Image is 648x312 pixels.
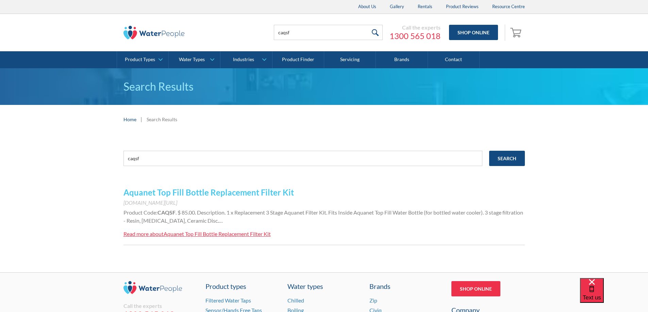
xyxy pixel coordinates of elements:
span: Product Code: [123,209,157,216]
div: Call the experts [123,302,197,309]
div: | [140,115,143,123]
a: Shop Online [449,25,498,40]
a: Contact [428,51,480,68]
a: Filtered Water Taps [205,297,251,304]
div: Product Types [125,57,155,62]
img: shopping cart [510,27,523,38]
a: Product types [205,281,279,291]
img: The Water People [123,26,185,39]
a: Read more aboutAquanet Top Fill Bottle Replacement Filter Kit [123,230,271,238]
span: . $ 85.00. Description. 1 x Replacement 3 Stage Aquanet Filter Kit. Fits Inside Aquanet Top Fill ... [123,209,523,224]
a: Open empty cart [509,24,525,41]
a: Brands [376,51,428,68]
a: Aquanet Top Fill Bottle Replacement Filter Kit [123,187,294,197]
div: Read more about [123,231,164,237]
div: [DOMAIN_NAME][URL] [123,199,525,207]
h1: Search Results [123,78,525,95]
div: Industries [233,57,254,62]
a: 1300 565 018 [389,31,441,41]
a: Zip [369,297,377,304]
span: … [219,217,223,224]
div: Call the experts [389,24,441,31]
a: Chilled [287,297,304,304]
a: Water types [287,281,361,291]
div: Search Results [147,116,177,123]
a: Servicing [324,51,376,68]
iframe: podium webchat widget bubble [580,278,648,312]
a: Industries [220,51,272,68]
div: Brands [369,281,443,291]
input: e.g. chilled water cooler [123,151,482,166]
strong: CAQSF [157,209,176,216]
input: Search [489,151,525,166]
a: Home [123,116,136,123]
a: Product Types [117,51,168,68]
a: Product Finder [272,51,324,68]
a: Water Types [169,51,220,68]
input: Search products [274,25,383,40]
div: Aquanet Top Fill Bottle Replacement Filter Kit [164,231,271,237]
a: Shop Online [451,281,500,296]
div: Water Types [179,57,205,62]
